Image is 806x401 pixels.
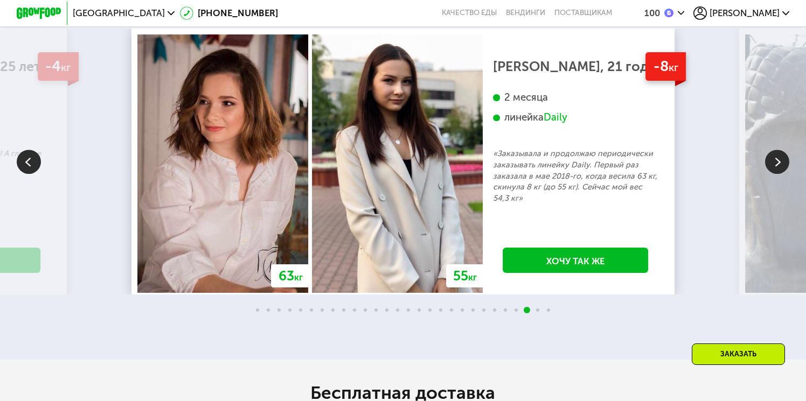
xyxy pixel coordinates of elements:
span: кг [61,61,71,74]
a: [PHONE_NUMBER] [180,6,278,20]
span: кг [294,272,303,283]
div: 100 [644,9,660,18]
span: кг [669,61,678,74]
div: [PERSON_NAME], 21 год [493,61,657,73]
div: -8 [646,52,686,80]
a: Качество еды [442,9,497,18]
span: [PERSON_NAME] [710,9,780,18]
div: Заказать [692,343,785,365]
div: поставщикам [554,9,612,18]
div: -4 [38,52,79,80]
img: Slide left [17,150,41,174]
span: кг [468,272,477,283]
a: Вендинги [506,9,545,18]
a: Хочу так же [503,248,648,273]
span: [GEOGRAPHIC_DATA] [73,9,165,18]
div: Daily [544,111,567,124]
div: линейка [493,111,657,124]
p: «Заказывала и продолжаю периодически заказывать линейку Daily. Первый раз заказала в мае 2018-го,... [493,148,657,204]
div: 55 [446,264,484,287]
div: 2 месяца [493,91,657,104]
div: 63 [272,264,310,287]
img: Slide right [765,150,789,174]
